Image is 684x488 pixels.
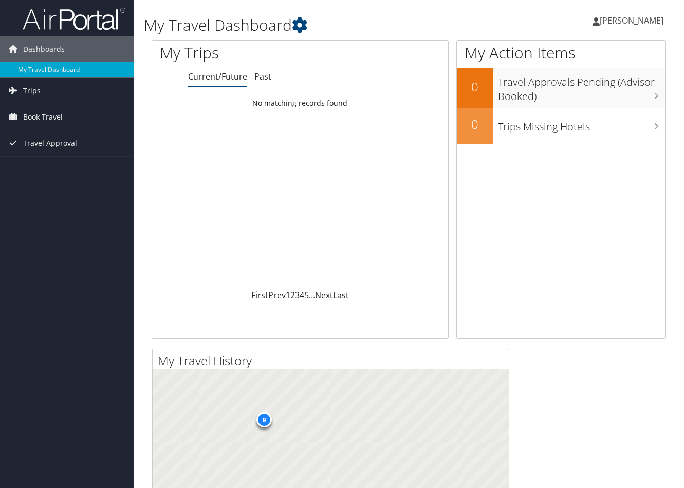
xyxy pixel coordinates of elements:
span: Trips [23,78,41,104]
h2: 0 [457,115,493,133]
a: First [251,289,268,301]
a: [PERSON_NAME] [593,5,674,36]
span: Travel Approval [23,130,77,156]
span: Book Travel [23,104,63,130]
h1: My Travel Dashboard [144,14,497,36]
h3: Travel Approvals Pending (Advisor Booked) [498,70,665,104]
a: 5 [304,289,309,301]
h2: My Travel History [158,352,509,369]
a: Past [254,71,271,82]
img: airportal-logo.png [23,7,125,31]
a: 0Trips Missing Hotels [457,108,665,144]
td: No matching records found [152,94,448,112]
a: 3 [295,289,300,301]
h1: My Action Items [457,42,665,64]
span: … [309,289,315,301]
a: 2 [290,289,295,301]
span: Dashboards [23,36,65,62]
a: 1 [286,289,290,301]
div: 9 [256,412,272,427]
span: [PERSON_NAME] [600,15,663,26]
h2: 0 [457,78,493,95]
a: Current/Future [188,71,247,82]
a: 0Travel Approvals Pending (Advisor Booked) [457,68,665,107]
h1: My Trips [160,42,317,64]
a: Next [315,289,333,301]
a: Prev [268,289,286,301]
h3: Trips Missing Hotels [498,114,665,134]
a: Last [333,289,349,301]
a: 4 [300,289,304,301]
